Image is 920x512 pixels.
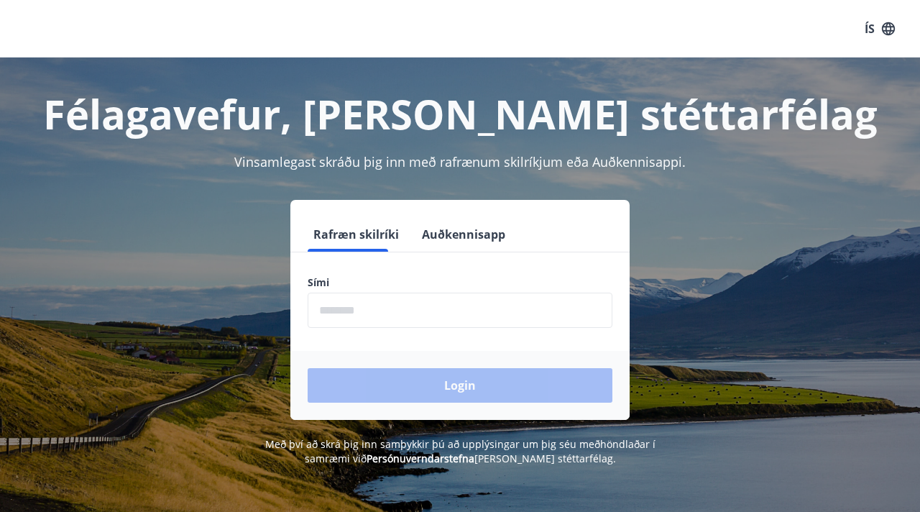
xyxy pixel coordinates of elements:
[367,452,474,465] a: Persónuverndarstefna
[308,217,405,252] button: Rafræn skilríki
[17,86,903,141] h1: Félagavefur, [PERSON_NAME] stéttarfélag
[308,275,612,290] label: Sími
[265,437,655,465] span: Með því að skrá þig inn samþykkir þú að upplýsingar um þig séu meðhöndlaðar í samræmi við [PERSON...
[234,153,686,170] span: Vinsamlegast skráðu þig inn með rafrænum skilríkjum eða Auðkennisappi.
[416,217,511,252] button: Auðkennisapp
[857,16,903,42] button: ÍS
